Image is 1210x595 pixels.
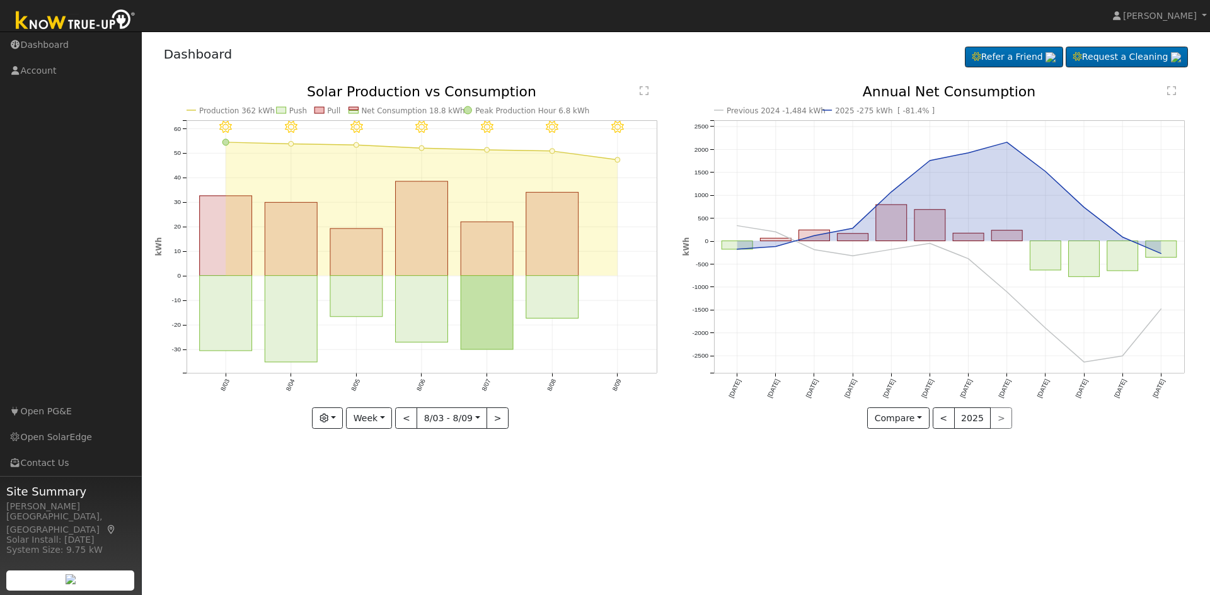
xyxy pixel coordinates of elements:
button: Week [346,407,392,429]
text: -30 [171,346,181,353]
rect: onclick="" [265,203,317,276]
circle: onclick="" [850,226,855,231]
text: 60 [173,125,181,132]
circle: onclick="" [288,142,293,147]
text: 50 [173,150,181,157]
circle: onclick="" [928,158,933,163]
i: 8/06 - Clear [415,121,428,133]
text: 2025 -275 kWh [ -81.4% ] [835,106,935,115]
circle: onclick="" [1121,354,1126,359]
i: 8/03 - Clear [219,121,232,133]
rect: onclick="" [838,234,868,241]
circle: onclick="" [484,147,489,152]
a: Dashboard [164,47,233,62]
text: 1000 [694,192,709,199]
rect: onclick="" [914,210,945,241]
circle: onclick="" [1005,140,1010,145]
circle: onclick="" [889,247,894,252]
rect: onclick="" [395,181,447,276]
text: 20 [173,224,181,230]
rect: onclick="" [876,205,907,241]
rect: onclick="" [722,241,752,249]
circle: onclick="" [1043,169,1048,174]
text: -20 [171,322,181,329]
text: [DATE] [843,378,858,399]
text: 500 [698,215,708,222]
circle: onclick="" [966,150,971,156]
text: 8/07 [480,378,492,392]
circle: onclick="" [889,190,894,195]
text: [DATE] [959,378,974,399]
a: Refer a Friend [965,47,1063,68]
button: 2025 [954,407,991,429]
span: [PERSON_NAME] [1123,11,1197,21]
i: 8/05 - Clear [350,121,362,133]
text: [DATE] [1075,378,1089,399]
a: Map [106,524,117,535]
img: Know True-Up [9,7,142,35]
i: 8/04 - Clear [285,121,297,133]
button: Compare [867,407,930,429]
text:  [1167,86,1176,96]
text: Annual Net Consumption [863,84,1036,99]
text:  [640,86,648,96]
text: 10 [173,248,181,255]
text: -500 [696,261,708,268]
circle: onclick="" [773,230,778,235]
text: -1500 [692,307,708,314]
text: 8/04 [284,378,296,392]
rect: onclick="" [330,229,383,276]
div: [PERSON_NAME] [6,500,135,513]
text: [DATE] [766,378,781,399]
rect: onclick="" [461,276,513,349]
rect: onclick="" [953,234,984,241]
rect: onclick="" [199,276,251,351]
circle: onclick="" [550,149,555,154]
rect: onclick="" [526,193,579,276]
text: 0 [177,273,181,280]
rect: onclick="" [1107,241,1138,271]
circle: onclick="" [773,244,778,249]
text: [DATE] [727,378,742,399]
text: 0 [705,238,708,245]
text: -10 [171,297,181,304]
rect: onclick="" [1030,241,1061,270]
button: 8/03 - 8/09 [417,407,487,429]
rect: onclick="" [461,222,513,276]
text: Net Consumption 18.8 kWh [361,106,464,115]
rect: onclick="" [395,276,447,343]
circle: onclick="" [1159,307,1164,312]
text: Solar Production vs Consumption [307,84,536,99]
rect: onclick="" [526,276,579,319]
text: [DATE] [998,378,1012,399]
circle: onclick="" [928,241,933,246]
button: > [487,407,509,429]
text: [DATE] [1036,378,1051,399]
text: 30 [173,199,181,206]
button: < [395,407,417,429]
text: 8/08 [546,378,557,392]
img: retrieve [1046,52,1056,62]
text: Previous 2024 -1,484 kWh [727,106,826,115]
text: [DATE] [920,378,935,399]
circle: onclick="" [1081,205,1086,210]
circle: onclick="" [1121,235,1126,240]
text: -2000 [692,329,708,336]
circle: onclick="" [354,142,359,147]
circle: onclick="" [1081,360,1086,365]
circle: onclick="" [966,256,971,261]
circle: onclick="" [615,157,620,162]
text: 8/03 [219,378,231,392]
text: 1500 [694,169,709,176]
text: 8/05 [350,378,361,392]
img: retrieve [1171,52,1181,62]
text: 40 [173,174,181,181]
text: 2000 [694,146,709,153]
img: retrieve [66,574,76,584]
text: [DATE] [1151,378,1166,399]
text: [DATE] [1113,378,1127,399]
text: kWh [154,237,163,256]
div: [GEOGRAPHIC_DATA], [GEOGRAPHIC_DATA] [6,510,135,536]
circle: onclick="" [812,233,817,238]
text: -2500 [692,353,708,360]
